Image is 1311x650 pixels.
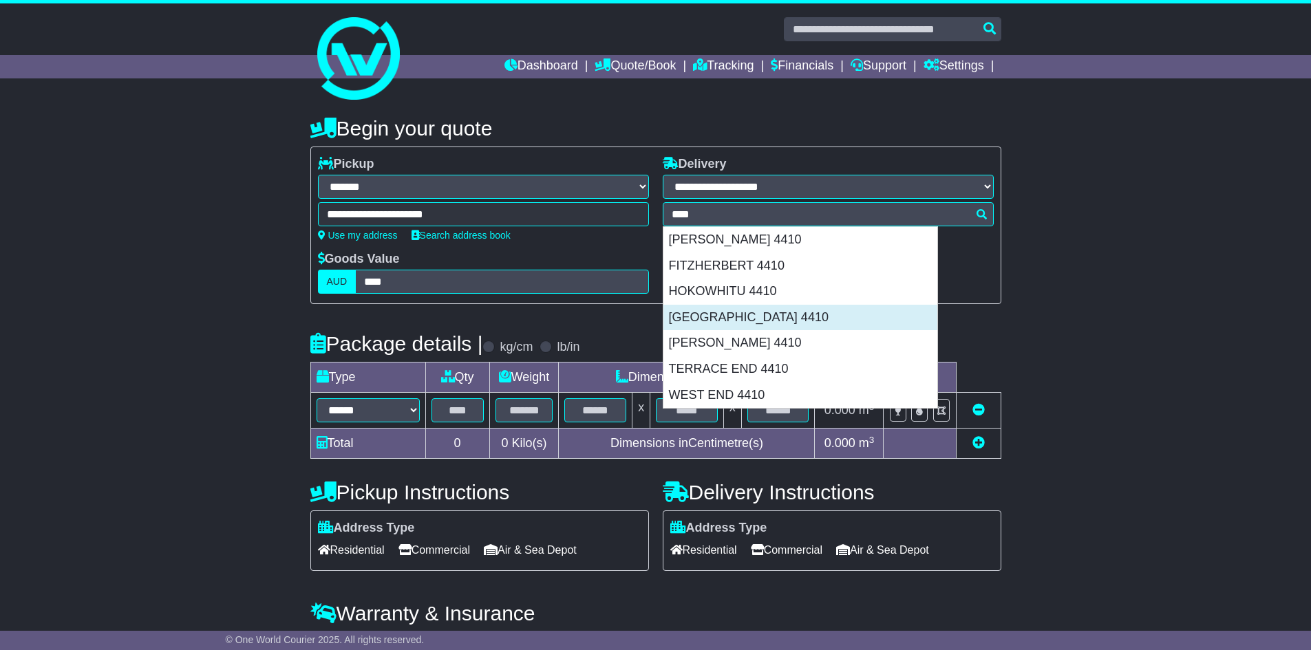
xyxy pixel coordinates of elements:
a: Use my address [318,230,398,241]
label: Address Type [318,521,415,536]
a: Tracking [693,55,754,78]
span: m [859,436,875,450]
span: Commercial [751,539,822,561]
span: Air & Sea Depot [484,539,577,561]
h4: Delivery Instructions [663,481,1001,503]
td: Weight [489,362,559,393]
span: Commercial [398,539,470,561]
a: Financials [771,55,833,78]
div: [GEOGRAPHIC_DATA] 4410 [663,305,937,331]
h4: Package details | [310,332,483,355]
label: Goods Value [318,252,400,267]
span: Residential [318,539,385,561]
label: AUD [318,270,356,294]
h4: Begin your quote [310,117,1001,140]
td: Total [310,429,425,459]
label: Delivery [663,157,727,172]
td: Dimensions (L x W x H) [559,362,815,393]
a: Support [851,55,906,78]
span: © One World Courier 2025. All rights reserved. [226,634,425,645]
a: Add new item [972,436,985,450]
sup: 3 [869,435,875,445]
div: [PERSON_NAME] 4410 [663,330,937,356]
a: Remove this item [972,403,985,417]
div: TERRACE END 4410 [663,356,937,382]
span: Air & Sea Depot [836,539,929,561]
span: 0.000 [824,436,855,450]
label: Pickup [318,157,374,172]
span: 0 [501,436,508,450]
label: kg/cm [500,340,533,355]
div: WEST END 4410 [663,382,937,409]
a: Settings [924,55,984,78]
label: lb/in [557,340,579,355]
a: Search address book [412,230,511,241]
label: Address Type [670,521,767,536]
h4: Pickup Instructions [310,481,649,503]
a: Dashboard [504,55,578,78]
td: Qty [425,362,489,393]
div: [PERSON_NAME] 4410 [663,227,937,253]
td: x [632,393,650,429]
span: m [859,403,875,417]
td: 0 [425,429,489,459]
td: Dimensions in Centimetre(s) [559,429,815,459]
div: HOKOWHITU 4410 [663,279,937,305]
span: Residential [670,539,737,561]
h4: Warranty & Insurance [310,602,1001,625]
td: Type [310,362,425,393]
div: FITZHERBERT 4410 [663,253,937,279]
td: Kilo(s) [489,429,559,459]
sup: 3 [869,402,875,412]
span: 0.000 [824,403,855,417]
typeahead: Please provide city [663,202,994,226]
td: x [723,393,741,429]
a: Quote/Book [595,55,676,78]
